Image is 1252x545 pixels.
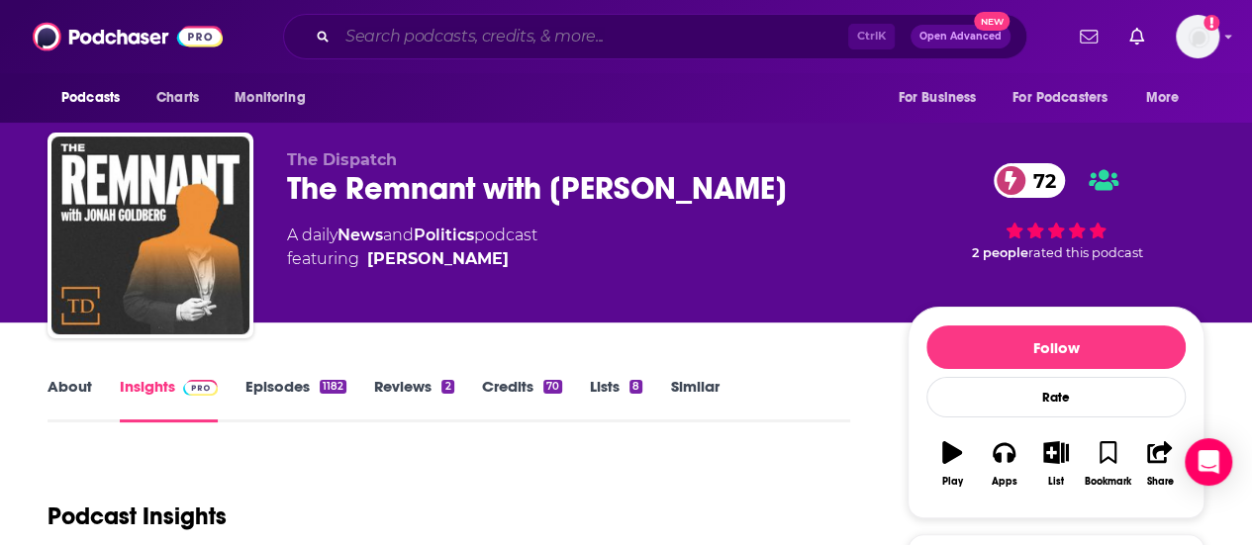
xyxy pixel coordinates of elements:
[337,226,383,244] a: News
[1132,79,1204,117] button: open menu
[1146,476,1173,488] div: Share
[33,18,223,55] img: Podchaser - Follow, Share and Rate Podcasts
[367,247,509,271] a: Jonah Goldberg
[337,21,848,52] input: Search podcasts, credits, & more...
[1085,476,1131,488] div: Bookmark
[61,84,120,112] span: Podcasts
[120,377,218,422] a: InsightsPodchaser Pro
[1048,476,1064,488] div: List
[283,14,1027,59] div: Search podcasts, credits, & more...
[942,476,963,488] div: Play
[1030,428,1082,500] button: List
[1012,84,1108,112] span: For Podcasters
[287,224,537,271] div: A daily podcast
[926,377,1186,417] div: Rate
[287,150,397,169] span: The Dispatch
[978,428,1029,500] button: Apps
[441,380,453,394] div: 2
[992,476,1017,488] div: Apps
[1134,428,1186,500] button: Share
[590,377,642,422] a: Lists8
[156,84,199,112] span: Charts
[245,377,346,422] a: Episodes1182
[972,245,1028,260] span: 2 people
[629,380,642,394] div: 8
[144,79,211,117] a: Charts
[884,79,1001,117] button: open menu
[1204,15,1219,31] svg: Add a profile image
[374,377,453,422] a: Reviews2
[1176,15,1219,58] button: Show profile menu
[320,380,346,394] div: 1182
[183,380,218,396] img: Podchaser Pro
[51,136,249,334] img: The Remnant with Jonah Goldberg
[1082,428,1133,500] button: Bookmark
[670,377,719,422] a: Similar
[1176,15,1219,58] span: Logged in as calellac
[414,226,474,244] a: Politics
[926,428,978,500] button: Play
[1176,15,1219,58] img: User Profile
[1072,20,1106,53] a: Show notifications dropdown
[994,163,1066,198] a: 72
[1185,438,1232,486] div: Open Intercom Messenger
[235,84,305,112] span: Monitoring
[1028,245,1143,260] span: rated this podcast
[919,32,1002,42] span: Open Advanced
[911,25,1011,48] button: Open AdvancedNew
[48,377,92,422] a: About
[898,84,976,112] span: For Business
[48,501,227,531] h1: Podcast Insights
[926,325,1186,369] button: Follow
[908,150,1204,273] div: 72 2 peoplerated this podcast
[974,12,1010,31] span: New
[287,247,537,271] span: featuring
[1146,84,1180,112] span: More
[543,380,562,394] div: 70
[48,79,145,117] button: open menu
[1013,163,1066,198] span: 72
[221,79,331,117] button: open menu
[383,226,414,244] span: and
[848,24,895,49] span: Ctrl K
[1121,20,1152,53] a: Show notifications dropdown
[482,377,562,422] a: Credits70
[1000,79,1136,117] button: open menu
